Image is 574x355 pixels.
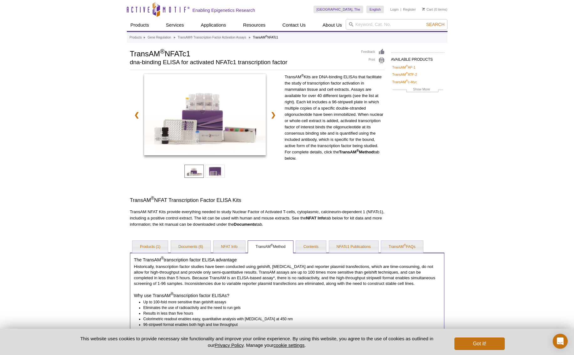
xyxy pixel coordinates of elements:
a: TransAM NFATc1 Kit [144,74,266,157]
span: Search [426,22,444,27]
a: About Us [319,19,346,31]
div: Open Intercom Messenger [553,334,568,349]
sup: ® [171,292,173,296]
p: TransAM Kits are DNA-binding ELISAs that facilitate the study of transcription factor activation ... [285,74,385,162]
a: TransAM®ATF-2 [392,72,417,77]
li: 96-stripwell format enables both high and low throughput [143,322,435,327]
a: Feedback [361,49,385,55]
a: Resources [239,19,269,31]
a: Contact Us [279,19,309,31]
a: ❮ [130,108,143,122]
a: NFAT Info [214,241,245,253]
li: Eliminates the use of radioactivity and the need to run gels [143,305,435,311]
li: » [173,36,175,39]
a: Gene Regulation [147,35,171,40]
li: Results in less than five hours [143,311,435,316]
sup: ® [406,79,408,82]
li: » [143,36,145,39]
li: » [249,36,251,39]
button: cookie settings [273,342,304,348]
a: ❯ [266,108,280,122]
h1: TransAM NFATc1 [130,49,355,58]
sup: ® [151,196,154,201]
img: TransAM NFATc1 Kit [144,74,266,155]
a: Products [127,19,153,31]
a: Print [361,57,385,64]
a: Show More [392,86,443,94]
input: Keyword, Cat. No. [346,19,447,30]
sup: ® [301,74,304,77]
a: Documents (6) [171,241,211,253]
sup: ® [271,244,273,247]
sup: ® [161,256,164,260]
sup: ® [404,244,406,247]
a: Privacy Policy [215,342,243,348]
a: [GEOGRAPHIC_DATA], The [313,6,363,13]
sup: ® [356,149,359,152]
li: Up to 100-fold more sensitive than gelshift assays [143,299,435,305]
p: TransAM NFAT Kits provide everything needed to study Nuclear Factor of Activated T-cells, cytopla... [130,209,385,228]
p: This website uses cookies to provide necessary site functionality and improve your online experie... [70,335,444,348]
strong: Documents [234,222,256,227]
h2: dna-binding ELISA for activated NFATc1 transcription factor [130,59,355,65]
a: TransAM®AP-1 [392,64,416,70]
a: TransAM®FAQs [381,241,423,253]
sup: ® [266,35,267,38]
button: Got it! [454,337,504,350]
a: Services [162,19,188,31]
a: NFATc1 Publications [329,241,378,253]
a: TransAM® Transcription Factor Activation Assays [178,35,246,40]
strong: TransAM Method [339,150,374,154]
p: Historically, transcription factor studies have been conducted using gelshift, [MEDICAL_DATA] and... [134,264,440,286]
li: TransAM NFATc1 [253,36,278,39]
strong: NFAT Info [306,216,325,220]
a: English [366,6,384,13]
sup: ® [160,48,165,55]
a: Products (1) [132,241,168,253]
h4: The TransAM transcription factor ELISA advantage [134,257,440,263]
button: Search [424,22,446,27]
a: Contents [296,241,326,253]
a: TransAM®Method [248,241,293,253]
a: Login [390,7,399,12]
h2: Enabling Epigenetics Research [193,8,255,13]
h4: Why use TransAM transcription factor ELISAs? [134,293,440,298]
a: Cart [422,7,433,12]
a: Applications [197,19,230,31]
a: Products [130,35,142,40]
img: Your Cart [422,8,425,11]
sup: ® [406,72,408,75]
h2: AVAILABLE PRODUCTS [391,52,444,64]
a: Register [403,7,416,12]
li: Colorimetric readout enables easy, quantitative analysis with [MEDICAL_DATA] at 450 nm [143,316,435,322]
h3: TransAM NFAT Transcription Factor ELISA Kits [130,197,385,204]
li: (0 items) [422,6,447,13]
a: TransAM®c-Myc [392,79,417,85]
li: | [401,6,401,13]
sup: ® [406,64,408,68]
